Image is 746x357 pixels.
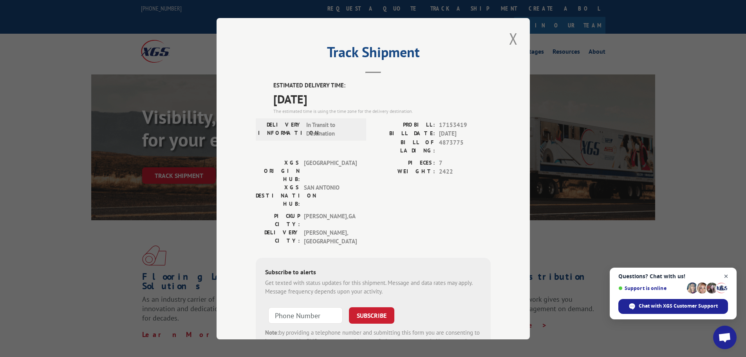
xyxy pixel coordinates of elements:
input: Phone Number [268,307,343,323]
div: Get texted with status updates for this shipment. Message and data rates may apply. Message frequ... [265,278,481,296]
button: SUBSCRIBE [349,307,394,323]
span: [GEOGRAPHIC_DATA] [304,158,357,183]
div: by providing a telephone number and submitting this form you are consenting to be contacted by SM... [265,328,481,355]
span: 4873775 [439,138,491,154]
label: XGS DESTINATION HUB: [256,183,300,208]
label: WEIGHT: [373,167,435,176]
label: ESTIMATED DELIVERY TIME: [273,81,491,90]
span: Chat with XGS Customer Support [618,299,728,314]
button: Close modal [507,28,520,49]
span: [DATE] [439,129,491,138]
strong: Note: [265,328,279,336]
span: Support is online [618,285,684,291]
label: PROBILL: [373,120,435,129]
span: [PERSON_NAME] , GA [304,212,357,228]
label: BILL OF LADING: [373,138,435,154]
h2: Track Shipment [256,47,491,62]
label: PICKUP CITY: [256,212,300,228]
label: BILL DATE: [373,129,435,138]
a: Open chat [713,326,737,349]
span: Questions? Chat with us! [618,273,728,279]
span: SAN ANTONIO [304,183,357,208]
div: The estimated time is using the time zone for the delivery destination. [273,107,491,114]
span: [PERSON_NAME] , [GEOGRAPHIC_DATA] [304,228,357,246]
label: DELIVERY INFORMATION: [258,120,302,138]
span: [DATE] [273,90,491,107]
div: Subscribe to alerts [265,267,481,278]
span: In Transit to Destination [306,120,359,138]
span: 2422 [439,167,491,176]
label: PIECES: [373,158,435,167]
span: 7 [439,158,491,167]
label: DELIVERY CITY: [256,228,300,246]
span: Chat with XGS Customer Support [639,303,718,310]
label: XGS ORIGIN HUB: [256,158,300,183]
span: 17153419 [439,120,491,129]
